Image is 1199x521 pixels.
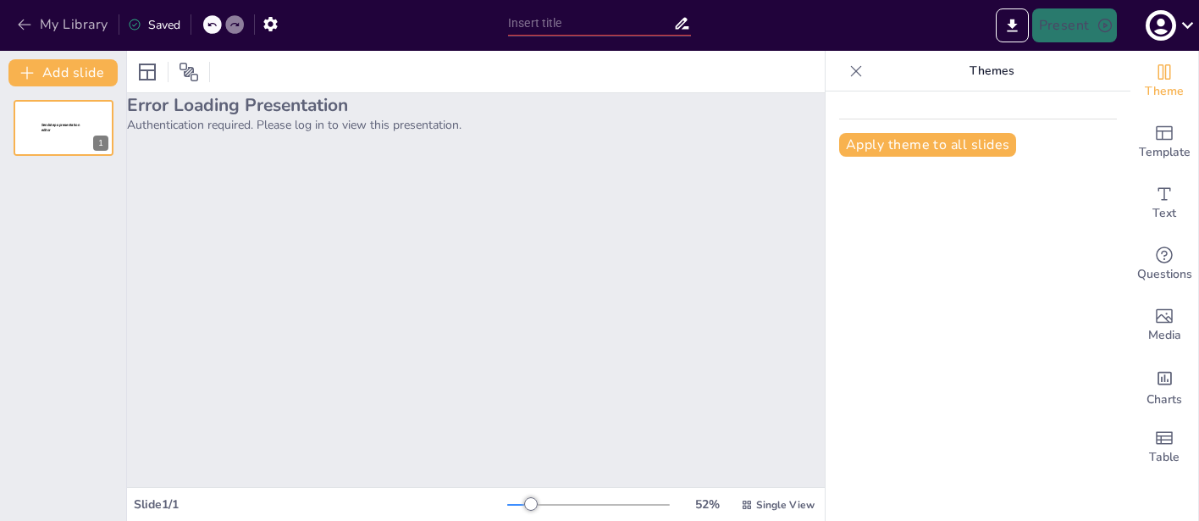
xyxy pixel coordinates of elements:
[134,58,161,86] div: Layout
[996,8,1029,42] button: Export to PowerPoint
[93,136,108,151] div: 1
[179,62,199,82] span: Position
[1130,417,1198,478] div: Add a table
[687,496,727,513] div: 52 %
[134,496,507,513] div: Slide 1 / 1
[1148,326,1181,345] span: Media
[1130,51,1198,112] div: Change the overall theme
[127,93,825,117] h2: Error Loading Presentation
[1130,295,1198,356] div: Add images, graphics, shapes or video
[1149,448,1180,467] span: Table
[1147,391,1182,409] span: Charts
[839,133,1016,157] button: Apply theme to all slides
[13,11,115,38] button: My Library
[1139,143,1191,162] span: Template
[508,11,673,36] input: Insert title
[127,117,825,133] p: Authentication required. Please log in to view this presentation.
[1032,8,1117,42] button: Present
[1130,173,1198,234] div: Add text boxes
[756,498,815,512] span: Single View
[1137,265,1192,284] span: Questions
[128,17,180,33] div: Saved
[1130,356,1198,417] div: Add charts and graphs
[1152,204,1176,223] span: Text
[41,123,80,132] span: Sendsteps presentation editor
[1145,82,1184,101] span: Theme
[1130,234,1198,295] div: Get real-time input from your audience
[8,59,118,86] button: Add slide
[1130,112,1198,173] div: Add ready made slides
[870,51,1113,91] p: Themes
[14,100,113,156] div: Sendsteps presentation editor1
